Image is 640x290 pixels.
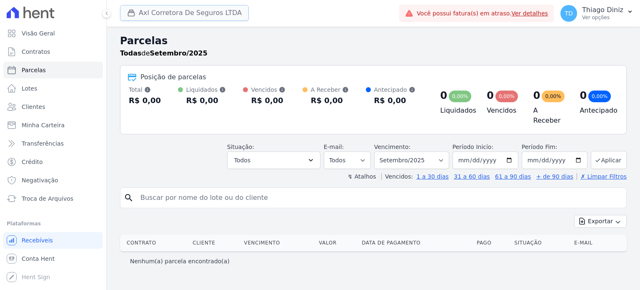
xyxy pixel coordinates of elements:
[571,235,615,251] th: E-mail
[3,190,103,207] a: Troca de Arquivos
[120,33,627,48] h2: Parcelas
[311,94,349,107] div: R$ 0,00
[129,94,161,107] div: R$ 0,00
[22,176,58,184] span: Negativação
[554,2,640,25] button: TD Thiago Diniz Ver opções
[533,106,567,126] h4: A Receber
[577,173,627,180] a: ✗ Limpar Filtros
[511,235,571,251] th: Situação
[120,48,207,58] p: de
[495,173,531,180] a: 61 a 90 dias
[120,235,189,251] th: Contrato
[347,173,376,180] label: ↯ Atalhos
[487,89,494,102] div: 0
[522,143,587,151] label: Período Fim:
[22,194,73,203] span: Troca de Arquivos
[374,144,410,150] label: Vencimento:
[251,94,285,107] div: R$ 0,00
[542,91,564,102] div: 0,00%
[582,14,623,21] p: Ver opções
[574,215,627,228] button: Exportar
[3,43,103,60] a: Contratos
[3,25,103,42] a: Visão Geral
[487,106,520,116] h4: Vencidos
[22,158,43,166] span: Crédito
[120,5,249,21] button: Axl Corretora De Seguros LTDA
[381,173,413,180] label: Vencidos:
[374,94,415,107] div: R$ 0,00
[580,89,587,102] div: 0
[227,144,254,150] label: Situação:
[580,106,613,116] h4: Antecipado
[417,9,548,18] span: Você possui fatura(s) em atraso.
[22,121,65,129] span: Minha Carteira
[129,86,161,94] div: Total
[440,106,474,116] h4: Liquidados
[135,189,623,206] input: Buscar por nome do lote ou do cliente
[440,89,447,102] div: 0
[227,151,320,169] button: Todos
[417,173,449,180] a: 1 a 30 dias
[358,235,473,251] th: Data de Pagamento
[22,84,37,93] span: Lotes
[374,86,415,94] div: Antecipado
[536,173,573,180] a: + de 90 dias
[454,173,490,180] a: 31 a 60 dias
[324,144,344,150] label: E-mail:
[3,250,103,267] a: Conta Hent
[22,66,46,74] span: Parcelas
[150,49,207,57] strong: Setembro/2025
[186,86,226,94] div: Liquidados
[582,6,623,14] p: Thiago Diniz
[7,219,100,229] div: Plataformas
[124,193,134,203] i: search
[3,117,103,134] a: Minha Carteira
[22,236,53,245] span: Recebíveis
[234,155,250,165] span: Todos
[449,91,471,102] div: 0,00%
[251,86,285,94] div: Vencidos
[22,29,55,38] span: Visão Geral
[3,62,103,78] a: Parcelas
[22,255,55,263] span: Conta Hent
[533,89,540,102] div: 0
[588,91,611,102] div: 0,00%
[511,10,548,17] a: Ver detalhes
[315,235,358,251] th: Valor
[22,139,64,148] span: Transferências
[186,94,226,107] div: R$ 0,00
[22,103,45,111] span: Clientes
[3,135,103,152] a: Transferências
[130,257,230,265] p: Nenhum(a) parcela encontrado(a)
[311,86,349,94] div: A Receber
[3,172,103,189] a: Negativação
[452,144,493,150] label: Período Inicío:
[3,154,103,170] a: Crédito
[120,49,142,57] strong: Todas
[495,91,518,102] div: 0,00%
[473,235,511,251] th: Pago
[591,151,627,169] button: Aplicar
[565,10,572,16] span: TD
[22,48,50,56] span: Contratos
[3,98,103,115] a: Clientes
[140,72,206,82] div: Posição de parcelas
[189,235,240,251] th: Cliente
[3,232,103,249] a: Recebíveis
[3,80,103,97] a: Lotes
